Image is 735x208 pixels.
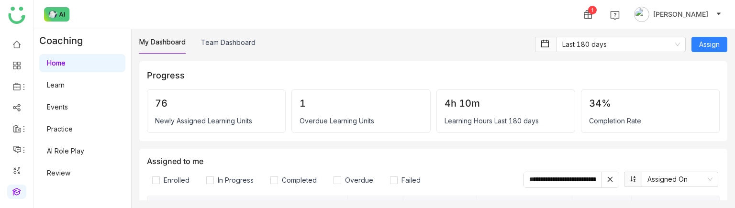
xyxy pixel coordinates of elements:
[445,98,567,109] div: 4h 10m
[155,98,278,109] div: 76
[699,39,720,50] span: Assign
[300,98,422,109] div: 1
[632,7,724,22] button: [PERSON_NAME]
[691,37,727,52] button: Assign
[341,176,377,184] span: Overdue
[44,7,70,22] img: ask-buddy-normal.svg
[8,7,25,24] img: logo
[201,38,256,46] a: Team Dashboard
[47,103,68,111] a: Events
[155,117,278,125] div: Newly Assigned Learning Units
[147,156,720,188] div: Assigned to me
[562,37,680,52] nz-select-item: Last 180 days
[47,125,73,133] a: Practice
[653,9,708,20] span: [PERSON_NAME]
[647,172,713,186] nz-select-item: Assigned On
[589,98,712,109] div: 34%
[300,117,422,125] div: Overdue Learning Units
[139,38,186,46] a: My Dashboard
[214,176,257,184] span: In Progress
[589,117,712,125] div: Completion Rate
[610,11,620,20] img: help.svg
[634,7,649,22] img: avatar
[160,176,193,184] span: Enrolled
[47,81,65,89] a: Learn
[278,176,321,184] span: Completed
[47,169,70,177] a: Review
[445,117,567,125] div: Learning Hours Last 180 days
[398,176,424,184] span: Failed
[47,59,66,67] a: Home
[588,6,597,14] div: 1
[147,69,720,82] div: Progress
[33,29,97,52] div: Coaching
[47,147,84,155] a: AI Role Play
